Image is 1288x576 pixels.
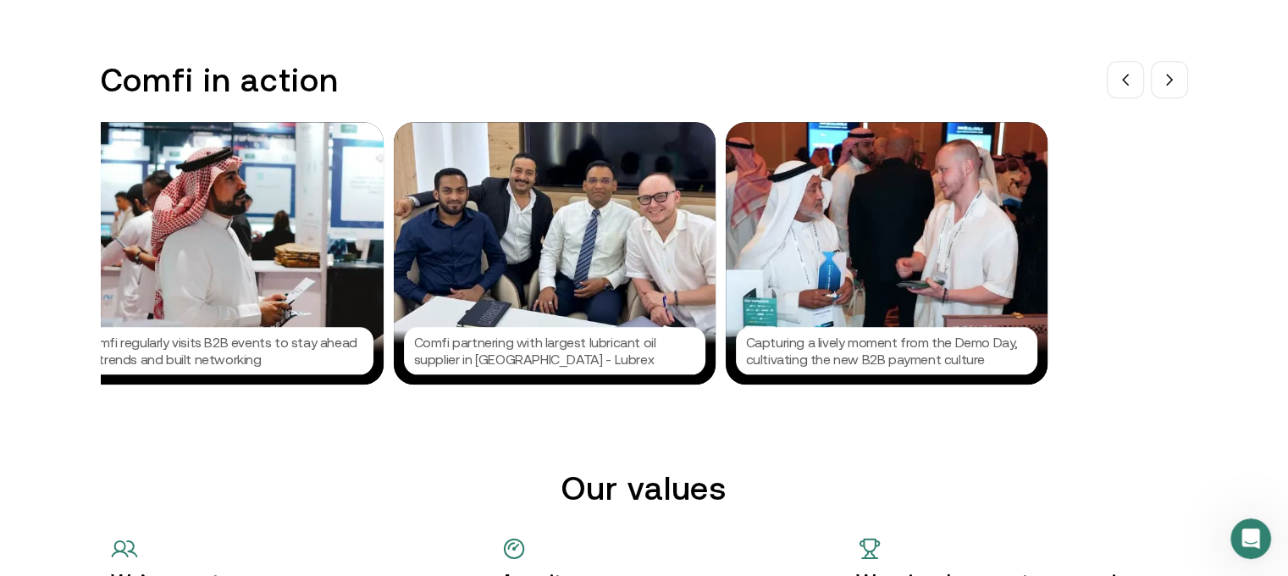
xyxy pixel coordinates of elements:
p: Comfi regularly visits B2B events to stay ahead of trends and built networking [82,334,363,368]
p: Comfi partnering with largest lubricant oil supplier in [GEOGRAPHIC_DATA] - Lubrex [414,334,695,368]
iframe: Intercom live chat [1230,518,1271,559]
p: Capturing a lively moment from the Demo Day, cultivating the new B2B payment culture [746,334,1027,368]
h2: Our values [111,469,1178,507]
h3: Comfi in action [101,61,339,99]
